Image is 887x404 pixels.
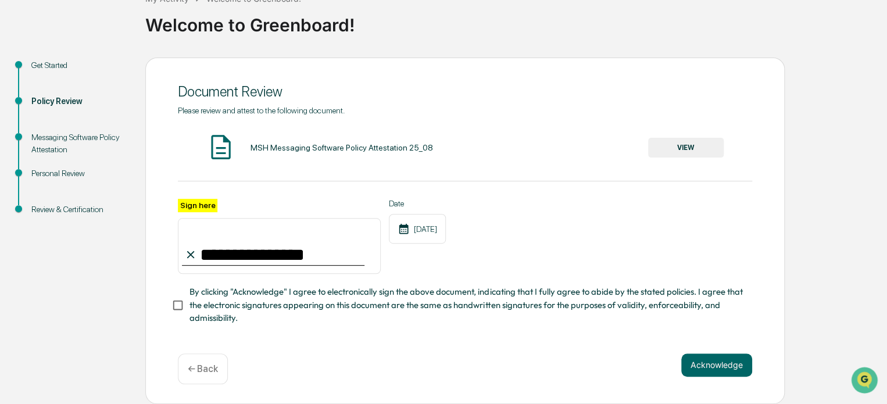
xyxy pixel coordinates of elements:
a: 🖐️Preclearance [7,142,80,163]
button: Start new chat [198,92,212,106]
span: Please review and attest to the following document. [178,106,345,115]
div: Document Review [178,83,752,100]
div: Personal Review [31,167,127,180]
button: VIEW [648,138,724,158]
div: MSH Messaging Software Policy Attestation 25_08 [250,143,432,152]
p: ← Back [188,363,218,374]
span: By clicking "Acknowledge" I agree to electronically sign the above document, indicating that I fu... [189,285,743,324]
a: Powered byPylon [82,196,141,206]
button: Acknowledge [681,353,752,377]
div: Start new chat [40,89,191,101]
div: Get Started [31,59,127,71]
span: Attestations [96,146,144,158]
img: Document Icon [206,133,235,162]
a: 🗄️Attestations [80,142,149,163]
div: Messaging Software Policy Attestation [31,131,127,156]
div: 🔎 [12,170,21,179]
div: Policy Review [31,95,127,108]
div: [DATE] [389,214,446,244]
div: 🖐️ [12,148,21,157]
span: Preclearance [23,146,75,158]
div: Welcome to Greenboard! [145,5,881,35]
img: 1746055101610-c473b297-6a78-478c-a979-82029cc54cd1 [12,89,33,110]
div: We're available if you need us! [40,101,147,110]
iframe: Open customer support [850,366,881,397]
span: Data Lookup [23,169,73,180]
label: Sign here [178,199,217,212]
div: 🗄️ [84,148,94,157]
span: Pylon [116,197,141,206]
p: How can we help? [12,24,212,43]
label: Date [389,199,446,208]
div: Review & Certification [31,203,127,216]
a: 🔎Data Lookup [7,164,78,185]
